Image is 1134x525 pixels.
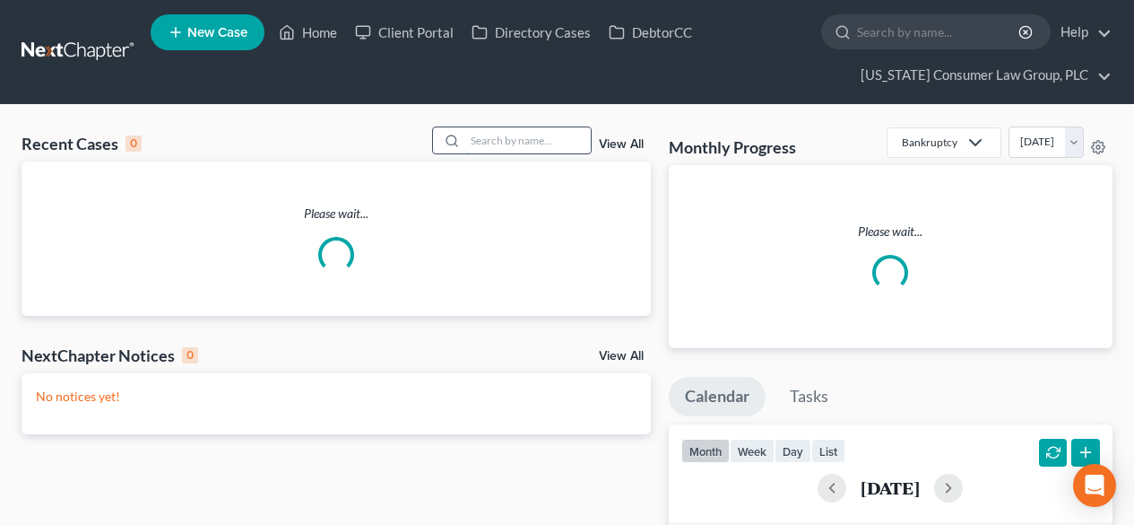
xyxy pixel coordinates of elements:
[852,59,1112,92] a: [US_STATE] Consumer Law Group, PLC
[600,16,701,48] a: DebtorCC
[669,377,766,416] a: Calendar
[861,478,920,497] h2: [DATE]
[1052,16,1112,48] a: Help
[775,439,811,463] button: day
[683,223,1098,241] p: Please wait...
[22,133,142,154] div: Recent Cases
[182,347,198,363] div: 0
[36,388,636,406] p: No notices yet!
[730,439,775,463] button: week
[811,439,845,463] button: list
[774,377,844,416] a: Tasks
[857,15,1021,48] input: Search by name...
[669,136,796,158] h3: Monthly Progress
[902,135,957,150] div: Bankruptcy
[465,127,591,153] input: Search by name...
[599,350,644,363] a: View All
[126,136,142,152] div: 0
[1073,464,1116,507] div: Open Intercom Messenger
[346,16,463,48] a: Client Portal
[22,205,651,223] p: Please wait...
[22,345,198,366] div: NextChapter Notices
[599,138,644,151] a: View All
[681,439,730,463] button: month
[270,16,346,48] a: Home
[463,16,600,48] a: Directory Cases
[187,26,247,39] span: New Case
